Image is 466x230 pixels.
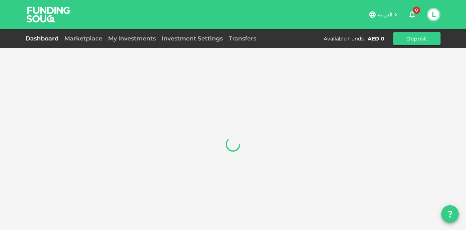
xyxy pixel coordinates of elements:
[405,7,419,22] button: 0
[324,35,365,42] div: Available Funds :
[25,35,62,42] a: Dashboard
[428,9,439,20] button: L
[368,35,384,42] div: AED 0
[378,11,392,18] span: العربية
[226,35,259,42] a: Transfers
[159,35,226,42] a: Investment Settings
[62,35,105,42] a: Marketplace
[393,32,441,45] button: Deposit
[441,205,459,223] button: question
[413,7,420,14] span: 0
[105,35,159,42] a: My Investments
